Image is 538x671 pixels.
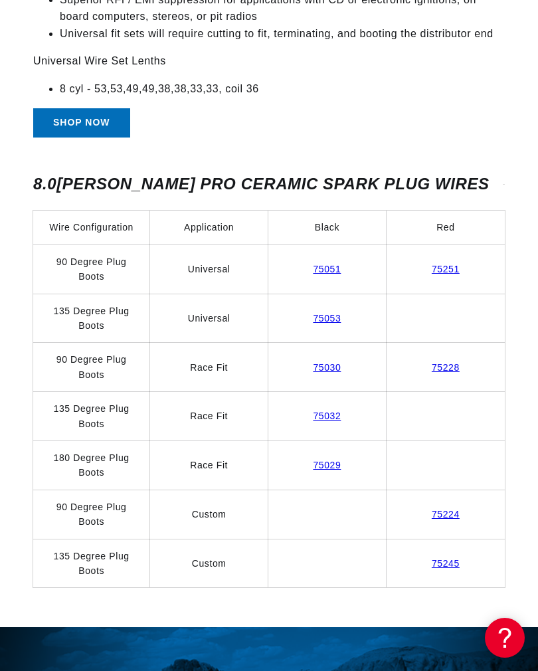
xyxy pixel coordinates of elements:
li: Universal fit sets will require cutting to fit, terminating, and booting the distributor end [60,25,505,43]
td: Race Fit [150,392,268,441]
a: 75224 [432,509,460,520]
a: 75245 [432,558,460,569]
a: 75051 [313,264,341,274]
td: Application [150,211,268,244]
a: 75030 [313,362,341,373]
td: 90 Degree Plug Boots [33,343,150,392]
td: 90 Degree Plug Boots [33,244,150,294]
a: Shop Now [33,108,130,138]
td: Custom [150,539,268,587]
td: 135 Degree Plug Boots [33,539,150,587]
td: 180 Degree Plug Boots [33,440,150,490]
td: Universal [150,294,268,343]
h2: 8.0[PERSON_NAME] Pro Ceramic Spark Plug Wires [33,177,505,191]
td: 135 Degree Plug Boots [33,392,150,441]
td: Custom [150,490,268,539]
td: 135 Degree Plug Boots [33,294,150,343]
a: 75032 [313,411,341,421]
td: 90 Degree Plug Boots [33,490,150,539]
a: 75251 [432,264,460,274]
td: Red [386,211,505,244]
td: Universal [150,244,268,294]
td: Race Fit [150,440,268,490]
td: Race Fit [150,343,268,392]
td: Black [268,211,387,244]
a: 75228 [432,362,460,373]
td: Wire Configuration [33,211,150,244]
p: Universal Wire Set Lenths [33,52,505,70]
li: 8 cyl - 53,53,49,49,38,38,33,33, coil 36 [60,80,505,98]
a: 75053 [313,313,341,324]
a: 75029 [313,460,341,470]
